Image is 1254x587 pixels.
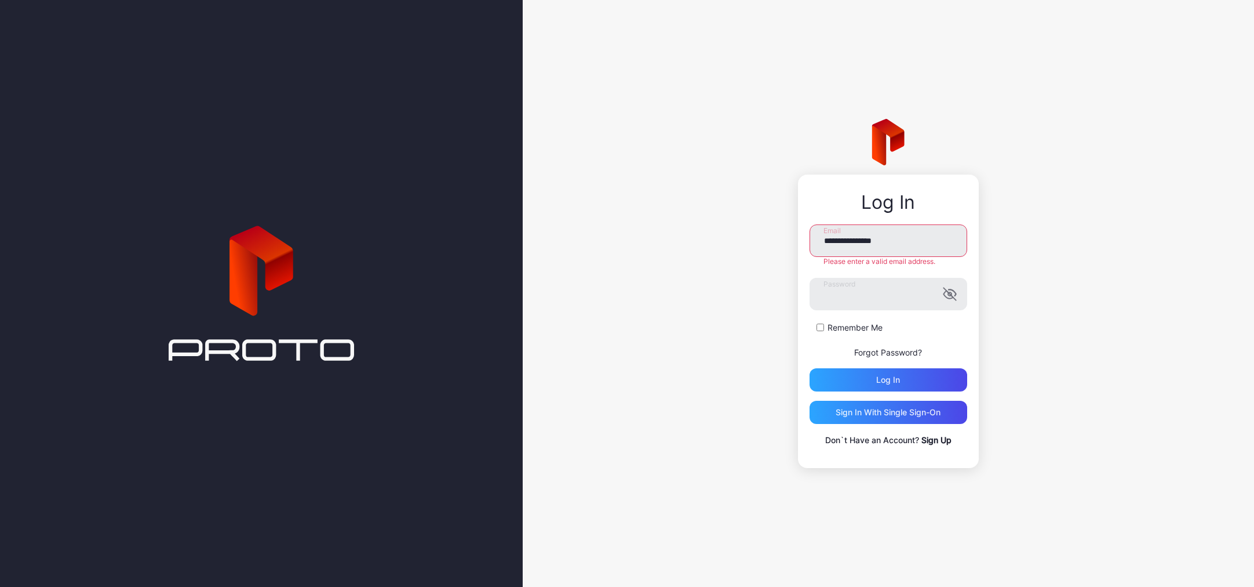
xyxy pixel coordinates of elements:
div: Log in [876,375,900,385]
a: Sign Up [921,435,952,445]
input: Email [810,224,967,257]
div: Log In [810,192,967,213]
div: Sign in With Single Sign-On [836,408,940,417]
button: Sign in With Single Sign-On [810,401,967,424]
p: Don`t Have an Account? [810,433,967,447]
div: Please enter a valid email address. [810,257,967,266]
button: Log in [810,368,967,392]
button: Password [943,287,957,301]
label: Remember Me [828,322,883,334]
input: Password [810,278,967,310]
a: Forgot Password? [854,347,922,357]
